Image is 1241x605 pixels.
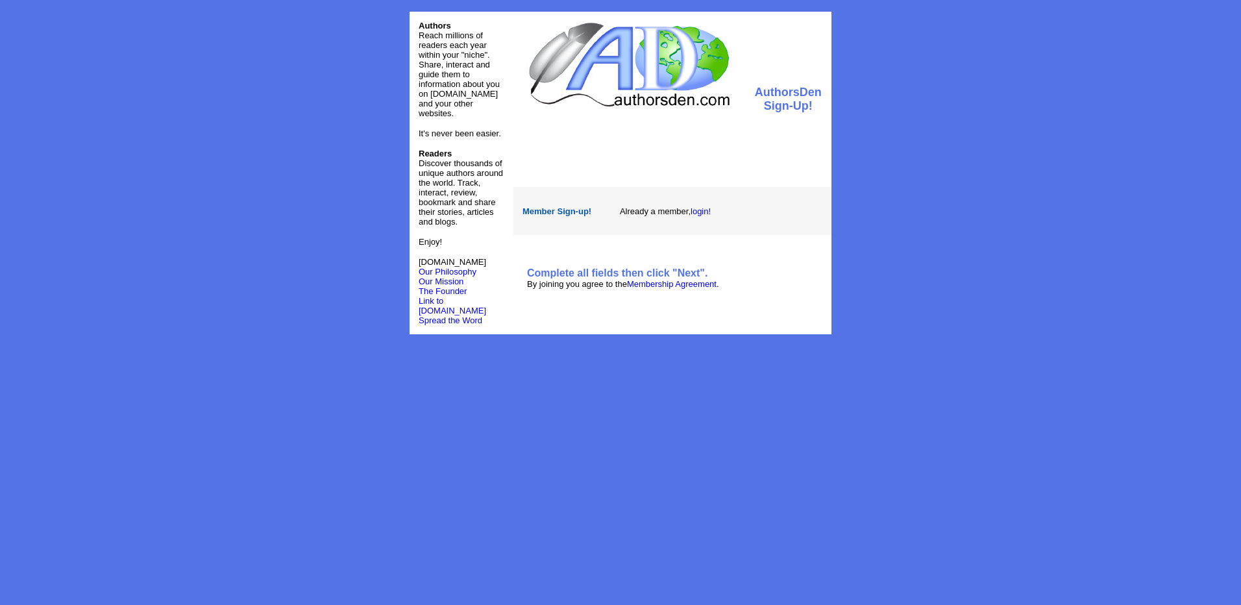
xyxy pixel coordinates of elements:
[522,206,591,216] font: Member Sign-up!
[419,314,482,325] a: Spread the Word
[691,206,711,216] a: login!
[627,279,717,289] a: Membership Agreement
[419,237,442,247] font: Enjoy!
[419,296,486,315] a: Link to [DOMAIN_NAME]
[419,286,467,296] a: The Founder
[419,31,500,118] font: Reach millions of readers each year within your "niche". Share, interact and guide them to inform...
[527,279,719,289] font: By joining you agree to the .
[419,267,476,277] a: Our Philosophy
[527,267,707,278] b: Complete all fields then click "Next".
[755,86,822,112] font: AuthorsDen Sign-Up!
[419,149,452,158] b: Readers
[419,257,486,277] font: [DOMAIN_NAME]
[620,206,711,216] font: Already a member,
[419,149,503,227] font: Discover thousands of unique authors around the world. Track, interact, review, bookmark and shar...
[526,21,731,108] img: logo.jpg
[419,277,463,286] a: Our Mission
[419,129,501,138] font: It's never been easier.
[419,21,451,31] font: Authors
[419,315,482,325] font: Spread the Word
